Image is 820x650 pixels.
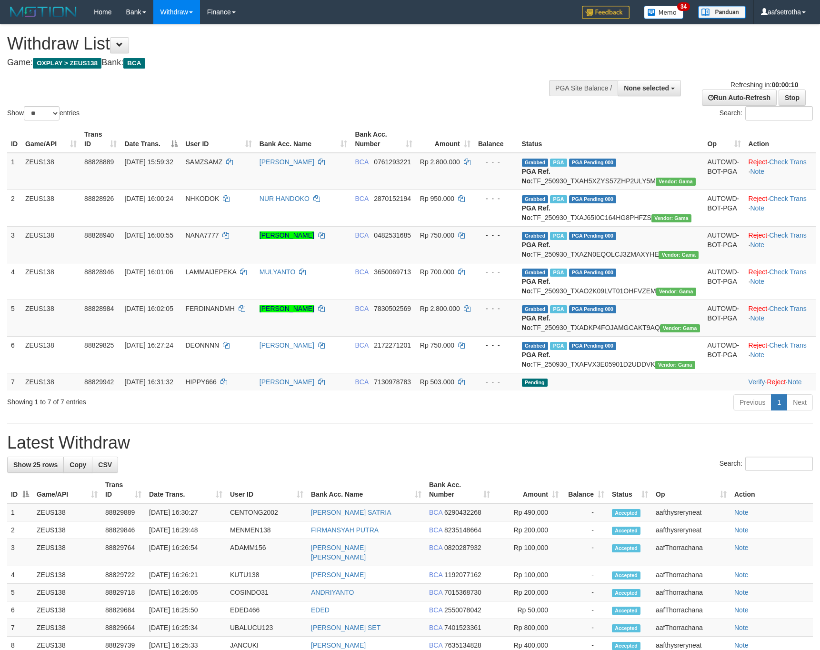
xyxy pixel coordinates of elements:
[355,341,368,349] span: BCA
[652,619,730,637] td: aafThorrachana
[7,226,21,263] td: 3
[494,584,562,601] td: Rp 200,000
[7,433,813,452] h1: Latest Withdraw
[562,503,608,521] td: -
[21,336,80,373] td: ZEUS138
[429,624,442,631] span: BCA
[562,521,608,539] td: -
[750,241,764,249] a: Note
[33,521,101,539] td: ZEUS138
[124,195,173,202] span: [DATE] 16:00:24
[767,378,786,386] a: Reject
[7,393,335,407] div: Showing 1 to 7 of 7 entries
[311,509,391,516] a: [PERSON_NAME] SATRIA
[745,263,816,300] td: · ·
[145,619,226,637] td: [DATE] 16:25:34
[494,601,562,619] td: Rp 50,000
[101,476,145,503] th: Trans ID: activate to sort column ascending
[779,90,806,106] a: Stop
[787,394,813,410] a: Next
[7,190,21,226] td: 2
[562,619,608,637] td: -
[494,476,562,503] th: Amount: activate to sort column ascending
[562,601,608,619] td: -
[769,268,807,276] a: Check Trans
[704,226,745,263] td: AUTOWD-BOT-PGA
[7,300,21,336] td: 5
[311,641,366,649] a: [PERSON_NAME]
[420,341,454,349] span: Rp 750.000
[618,80,681,96] button: None selected
[420,195,454,202] span: Rp 950.000
[311,589,354,596] a: ANDRIYANTO
[522,278,550,295] b: PGA Ref. No:
[702,90,777,106] a: Run Auto-Refresh
[185,341,219,349] span: DEONNNN
[7,503,33,521] td: 1
[355,378,368,386] span: BCA
[608,476,652,503] th: Status: activate to sort column ascending
[478,194,514,203] div: - - -
[24,106,60,120] select: Showentries
[444,526,481,534] span: Copy 8235148664 to clipboard
[21,153,80,190] td: ZEUS138
[226,584,307,601] td: COSINDO31
[734,624,749,631] a: Note
[656,178,696,186] span: Vendor URL: https://trx31.1velocity.biz
[750,314,764,322] a: Note
[420,305,460,312] span: Rp 2.800.000
[749,341,768,349] a: Reject
[698,6,746,19] img: panduan.png
[374,378,411,386] span: Copy 7130978783 to clipboard
[704,153,745,190] td: AUTOWD-BOT-PGA
[522,159,549,167] span: Grabbed
[98,461,112,469] span: CSV
[522,168,550,185] b: PGA Ref. No:
[730,476,813,503] th: Action
[734,589,749,596] a: Note
[7,5,80,19] img: MOTION_logo.png
[185,378,216,386] span: HIPPY666
[550,342,567,350] span: Marked by aafnoeunsreypich
[420,268,454,276] span: Rp 700.000
[84,195,114,202] span: 88828926
[444,544,481,551] span: Copy 0820287932 to clipboard
[494,566,562,584] td: Rp 100,000
[745,373,816,390] td: · ·
[522,232,549,240] span: Grabbed
[659,251,699,259] span: Vendor URL: https://trx31.1velocity.biz
[745,106,813,120] input: Search:
[612,589,640,597] span: Accepted
[522,351,550,368] b: PGA Ref. No:
[101,619,145,637] td: 88829664
[260,158,314,166] a: [PERSON_NAME]
[311,571,366,579] a: [PERSON_NAME]
[101,584,145,601] td: 88829718
[101,503,145,521] td: 88829889
[788,378,802,386] a: Note
[745,226,816,263] td: · ·
[80,126,120,153] th: Trans ID: activate to sort column ascending
[92,457,118,473] a: CSV
[355,268,368,276] span: BCA
[33,503,101,521] td: ZEUS138
[750,204,764,212] a: Note
[7,521,33,539] td: 2
[84,231,114,239] span: 88828940
[522,314,550,331] b: PGA Ref. No:
[612,571,640,580] span: Accepted
[429,641,442,649] span: BCA
[374,268,411,276] span: Copy 3650069713 to clipboard
[21,226,80,263] td: ZEUS138
[7,153,21,190] td: 1
[307,476,425,503] th: Bank Acc. Name: activate to sort column ascending
[734,544,749,551] a: Note
[420,158,460,166] span: Rp 2.800.000
[444,509,481,516] span: Copy 6290432268 to clipboard
[420,378,454,386] span: Rp 503.000
[745,153,816,190] td: · ·
[416,126,474,153] th: Amount: activate to sort column ascending
[7,126,21,153] th: ID
[374,158,411,166] span: Copy 0761293221 to clipboard
[704,263,745,300] td: AUTOWD-BOT-PGA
